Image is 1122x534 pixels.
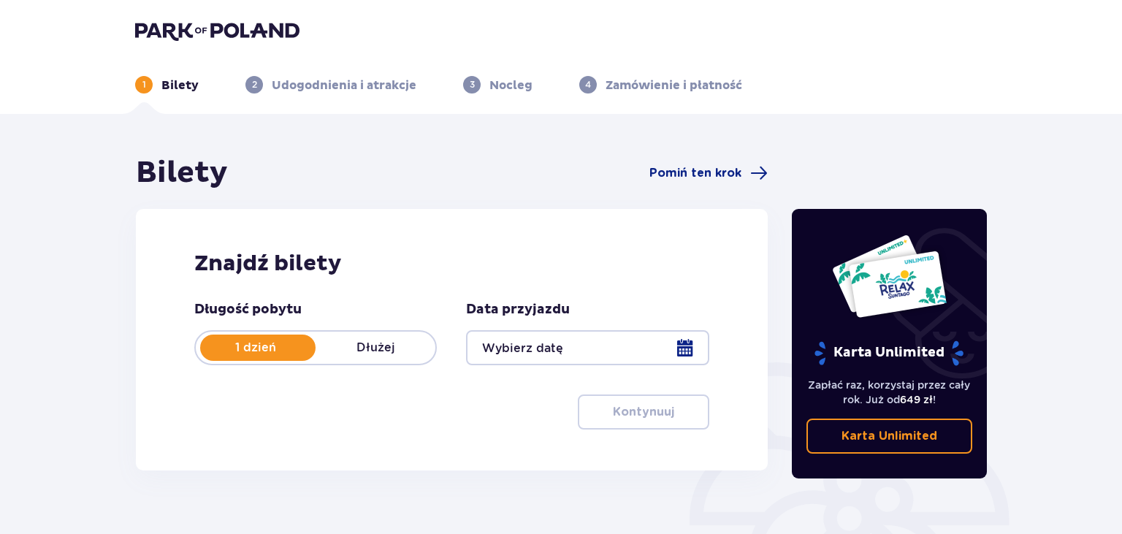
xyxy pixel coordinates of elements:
h2: Znajdź bilety [194,250,709,278]
p: Zamówienie i płatność [606,77,742,94]
p: Nocleg [489,77,533,94]
p: Karta Unlimited [841,428,937,444]
div: 4Zamówienie i płatność [579,76,742,94]
p: 1 [142,78,146,91]
p: Data przyjazdu [466,301,570,319]
p: Dłużej [316,340,435,356]
p: Udogodnienia i atrakcje [272,77,416,94]
button: Kontynuuj [578,394,709,430]
p: Karta Unlimited [813,340,965,366]
h1: Bilety [136,155,228,191]
a: Karta Unlimited [806,419,973,454]
p: Kontynuuj [613,404,674,420]
p: 3 [470,78,475,91]
p: 1 dzień [196,340,316,356]
p: 2 [252,78,257,91]
a: Pomiń ten krok [649,164,768,182]
img: Dwie karty całoroczne do Suntago z napisem 'UNLIMITED RELAX', na białym tle z tropikalnymi liśćmi... [831,234,947,319]
span: 649 zł [900,394,933,405]
img: Park of Poland logo [135,20,299,41]
span: Pomiń ten krok [649,165,741,181]
div: 1Bilety [135,76,199,94]
p: 4 [585,78,591,91]
p: Zapłać raz, korzystaj przez cały rok. Już od ! [806,378,973,407]
p: Długość pobytu [194,301,302,319]
div: 3Nocleg [463,76,533,94]
div: 2Udogodnienia i atrakcje [245,76,416,94]
p: Bilety [161,77,199,94]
